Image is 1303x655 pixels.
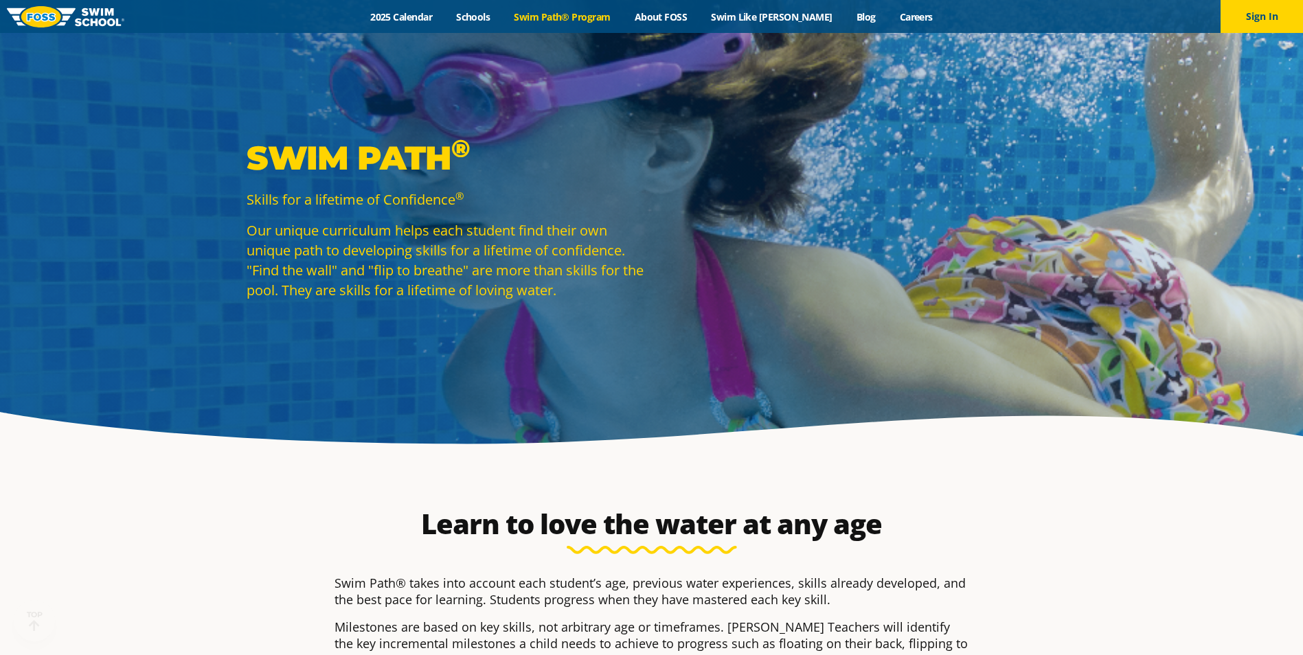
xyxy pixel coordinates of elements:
[444,10,502,23] a: Schools
[359,10,444,23] a: 2025 Calendar
[699,10,845,23] a: Swim Like [PERSON_NAME]
[502,10,622,23] a: Swim Path® Program
[328,507,976,540] h2: Learn to love the water at any age
[27,610,43,632] div: TOP
[247,137,645,179] p: Swim Path
[247,189,645,209] p: Skills for a lifetime of Confidence
[455,189,464,203] sup: ®
[451,133,470,163] sup: ®
[7,6,124,27] img: FOSS Swim School Logo
[844,10,887,23] a: Blog
[887,10,944,23] a: Careers
[335,575,969,608] p: Swim Path® takes into account each student’s age, previous water experiences, skills already deve...
[247,220,645,300] p: Our unique curriculum helps each student find their own unique path to developing skills for a li...
[622,10,699,23] a: About FOSS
